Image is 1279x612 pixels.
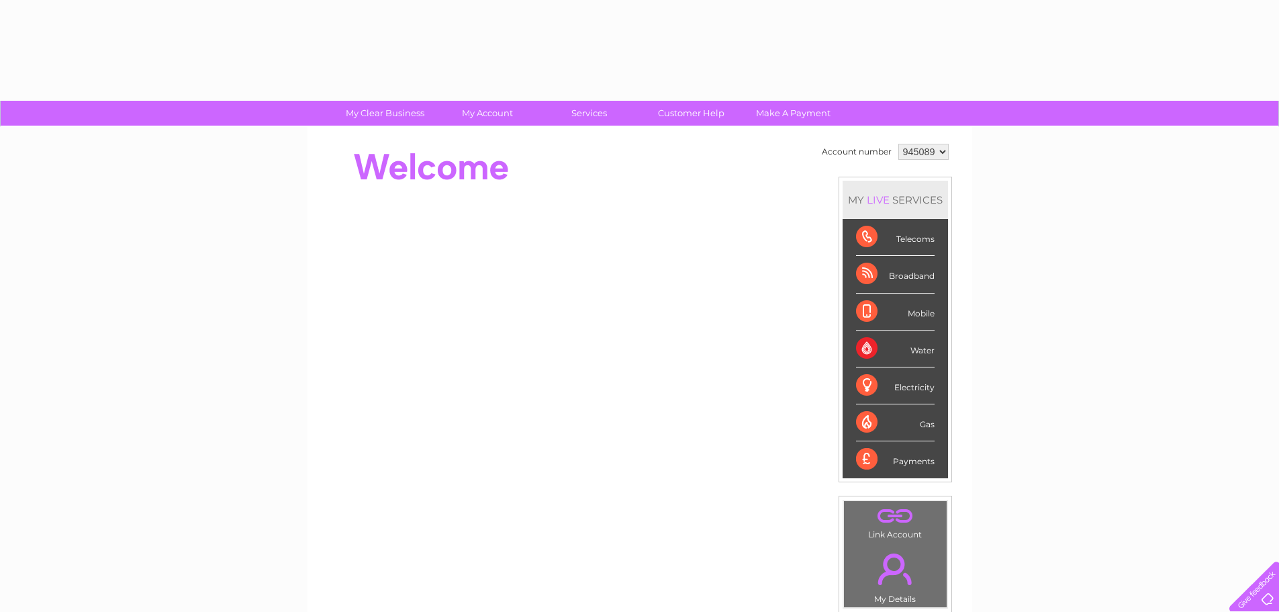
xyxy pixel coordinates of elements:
[847,545,943,593] a: .
[636,101,747,126] a: Customer Help
[534,101,645,126] a: Services
[843,542,947,608] td: My Details
[856,367,935,404] div: Electricity
[818,140,895,163] td: Account number
[843,500,947,543] td: Link Account
[856,294,935,331] div: Mobile
[843,181,948,219] div: MY SERVICES
[738,101,849,126] a: Make A Payment
[432,101,542,126] a: My Account
[847,505,943,528] a: .
[856,256,935,293] div: Broadband
[856,404,935,441] div: Gas
[330,101,440,126] a: My Clear Business
[856,331,935,367] div: Water
[864,193,892,206] div: LIVE
[856,219,935,256] div: Telecoms
[856,441,935,478] div: Payments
